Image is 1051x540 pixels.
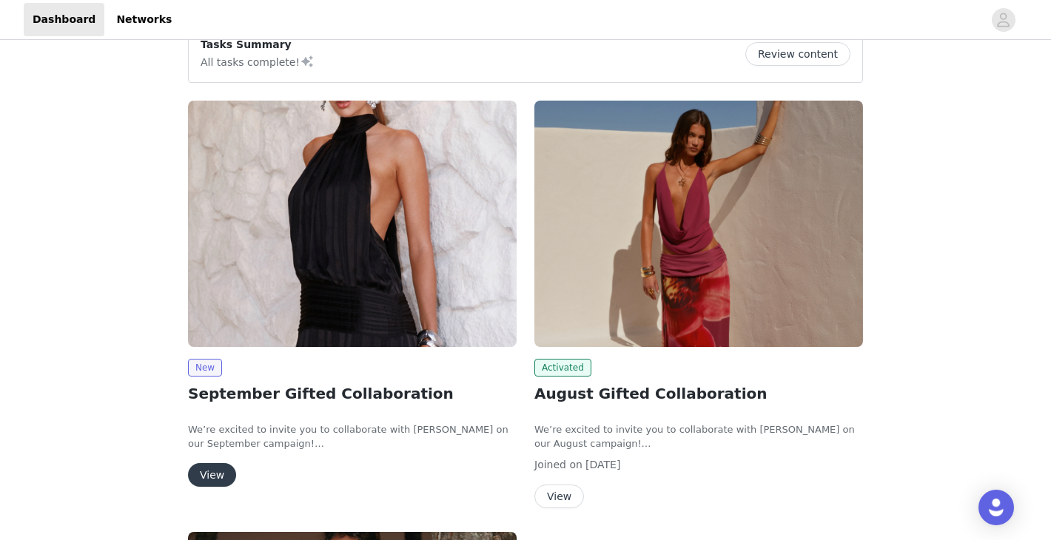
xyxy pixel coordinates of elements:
h2: August Gifted Collaboration [534,382,863,405]
div: Open Intercom Messenger [978,490,1014,525]
a: View [534,491,584,502]
h2: September Gifted Collaboration [188,382,517,405]
p: We’re excited to invite you to collaborate with [PERSON_NAME] on our September campaign! [188,422,517,451]
button: Review content [745,42,850,66]
div: avatar [996,8,1010,32]
span: Joined on [534,459,582,470]
button: View [188,463,236,487]
button: View [534,485,584,508]
span: Activated [534,359,591,377]
p: We’re excited to invite you to collaborate with [PERSON_NAME] on our August campaign! [534,422,863,451]
img: Peppermayo AUS [534,101,863,347]
a: Dashboard [24,3,104,36]
a: View [188,470,236,481]
span: New [188,359,222,377]
img: Peppermayo AUS [188,101,517,347]
a: Networks [107,3,181,36]
p: All tasks complete! [201,53,315,70]
span: [DATE] [585,459,620,470]
p: Tasks Summary [201,37,315,53]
